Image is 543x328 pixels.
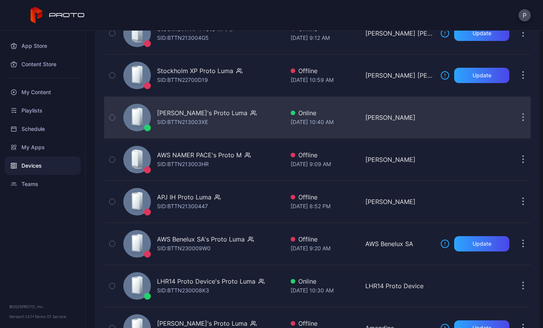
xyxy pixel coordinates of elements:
div: [DATE] 9:09 AM [291,160,360,169]
a: My Content [5,83,81,101]
div: SID: BTTN21300447 [157,202,208,211]
div: Offline [291,150,360,160]
div: Offline [291,235,360,244]
div: [DATE] 10:30 AM [291,286,360,295]
a: Playlists [5,101,81,120]
div: AWS Benelux SA [365,239,434,248]
div: Online [291,277,360,286]
div: [PERSON_NAME]'s Proto Luma [157,108,247,117]
div: [DATE] 10:40 AM [291,117,360,127]
div: Offline [291,193,360,202]
button: Update [454,68,509,83]
div: SID: BTTN230009W0 [157,244,211,253]
div: SID: BTTN213004G5 [157,33,209,42]
a: Teams [5,175,81,193]
a: My Apps [5,138,81,157]
div: [PERSON_NAME] [365,113,434,122]
div: [PERSON_NAME] [PERSON_NAME] [365,71,434,80]
div: [DATE] 9:20 AM [291,244,360,253]
div: SID: BTTN213003HR [157,160,209,169]
a: Content Store [5,55,81,73]
div: AWS Benelux SA's Proto Luma [157,235,245,244]
div: Update [473,241,491,247]
div: [DATE] 8:52 PM [291,202,360,211]
div: Offline [291,66,360,75]
div: SID: BTTN22700D19 [157,75,208,85]
div: Update [473,30,491,36]
button: P [518,9,531,21]
div: Online [291,108,360,117]
button: Update [454,26,509,41]
div: Stockholm XP Proto Luma [157,66,233,75]
div: [PERSON_NAME] [365,197,434,206]
div: APJ IH Proto Luma [157,193,211,202]
div: LHR14 Proto Device [365,281,434,290]
div: [PERSON_NAME]'s Proto Luma [157,319,247,328]
div: © 2025 PROTO, Inc. [9,304,76,310]
div: SID: BTTN213003XE [157,117,208,127]
div: [DATE] 9:12 AM [291,33,360,42]
div: [PERSON_NAME] [365,155,434,164]
a: Terms Of Service [34,314,66,319]
div: LHR14 Proto Device's Proto Luma [157,277,255,286]
div: SID: BTTN230008K3 [157,286,209,295]
a: Schedule [5,120,81,138]
span: Version 1.13.1 • [9,314,34,319]
div: [PERSON_NAME] [PERSON_NAME] [365,29,434,38]
div: Offline [291,319,360,328]
div: AWS NAMER PACE's Proto M [157,150,242,160]
button: Update [454,236,509,251]
a: App Store [5,37,81,55]
div: Update [473,72,491,78]
a: Devices [5,157,81,175]
div: [DATE] 10:59 AM [291,75,360,85]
